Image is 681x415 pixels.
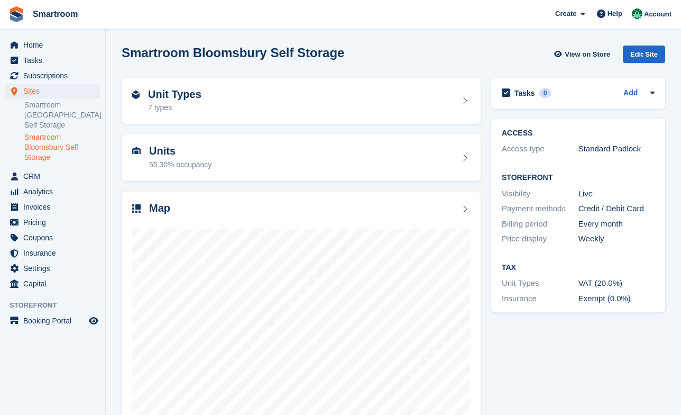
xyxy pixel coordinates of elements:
div: Visibility [502,188,578,200]
span: Invoices [23,200,87,214]
h2: Units [149,145,211,157]
span: Account [644,9,671,20]
div: Price display [502,233,578,245]
span: CRM [23,169,87,184]
span: Home [23,38,87,52]
div: Insurance [502,293,578,305]
div: Unit Types [502,277,578,290]
a: Units 55.30% occupancy [122,134,481,181]
div: Weekly [578,233,655,245]
h2: Map [149,202,170,214]
a: Edit Site [623,46,665,67]
div: 0 [539,88,551,98]
a: menu [5,84,100,98]
a: View on Store [553,46,614,63]
h2: Tax [502,264,655,272]
a: menu [5,230,100,245]
span: Storefront [10,300,105,311]
a: menu [5,276,100,291]
span: Booking Portal [23,313,87,328]
span: Sites [23,84,87,98]
span: View on Store [565,49,610,60]
div: Every month [578,218,655,230]
a: menu [5,200,100,214]
a: Add [623,87,638,100]
div: 55.30% occupancy [149,159,211,170]
a: menu [5,246,100,260]
span: Help [608,8,622,19]
h2: ACCESS [502,129,655,138]
div: 7 types [148,102,201,113]
span: Analytics [23,184,87,199]
div: VAT (20.0%) [578,277,655,290]
div: Exempt (0.0%) [578,293,655,305]
div: Edit Site [623,46,665,63]
a: menu [5,169,100,184]
div: Payment methods [502,203,578,215]
span: Insurance [23,246,87,260]
img: unit-icn-7be61d7bf1b0ce9d3e12c5938cc71ed9869f7b940bace4675aadf7bd6d80202e.svg [132,147,141,155]
span: Capital [23,276,87,291]
a: Unit Types 7 types [122,78,481,124]
img: map-icn-33ee37083ee616e46c38cad1a60f524a97daa1e2b2c8c0bc3eb3415660979fc1.svg [132,204,141,213]
a: menu [5,313,100,328]
a: Smartroom Bloomsbury Self Storage [24,132,100,163]
div: Credit / Debit Card [578,203,655,215]
a: Preview store [87,314,100,327]
a: menu [5,261,100,276]
div: Live [578,188,655,200]
div: Standard Padlock [578,143,655,155]
a: menu [5,184,100,199]
a: menu [5,38,100,52]
span: Create [555,8,576,19]
h2: Smartroom Bloomsbury Self Storage [122,46,344,60]
span: Pricing [23,215,87,230]
a: menu [5,68,100,83]
span: Coupons [23,230,87,245]
span: Settings [23,261,87,276]
span: Subscriptions [23,68,87,83]
a: menu [5,215,100,230]
span: Tasks [23,53,87,68]
h2: Tasks [514,88,535,98]
h2: Storefront [502,174,655,182]
img: unit-type-icn-2b2737a686de81e16bb02015468b77c625bbabd49415b5ef34ead5e3b44a266d.svg [132,91,140,99]
h2: Unit Types [148,88,201,101]
div: Access type [502,143,578,155]
a: menu [5,53,100,68]
div: Billing period [502,218,578,230]
img: Jacob Gabriel [632,8,642,19]
img: stora-icon-8386f47178a22dfd0bd8f6a31ec36ba5ce8667c1dd55bd0f319d3a0aa187defe.svg [8,6,24,22]
a: Smartroom [GEOGRAPHIC_DATA] Self Storage [24,100,100,130]
a: Smartroom [29,5,82,23]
